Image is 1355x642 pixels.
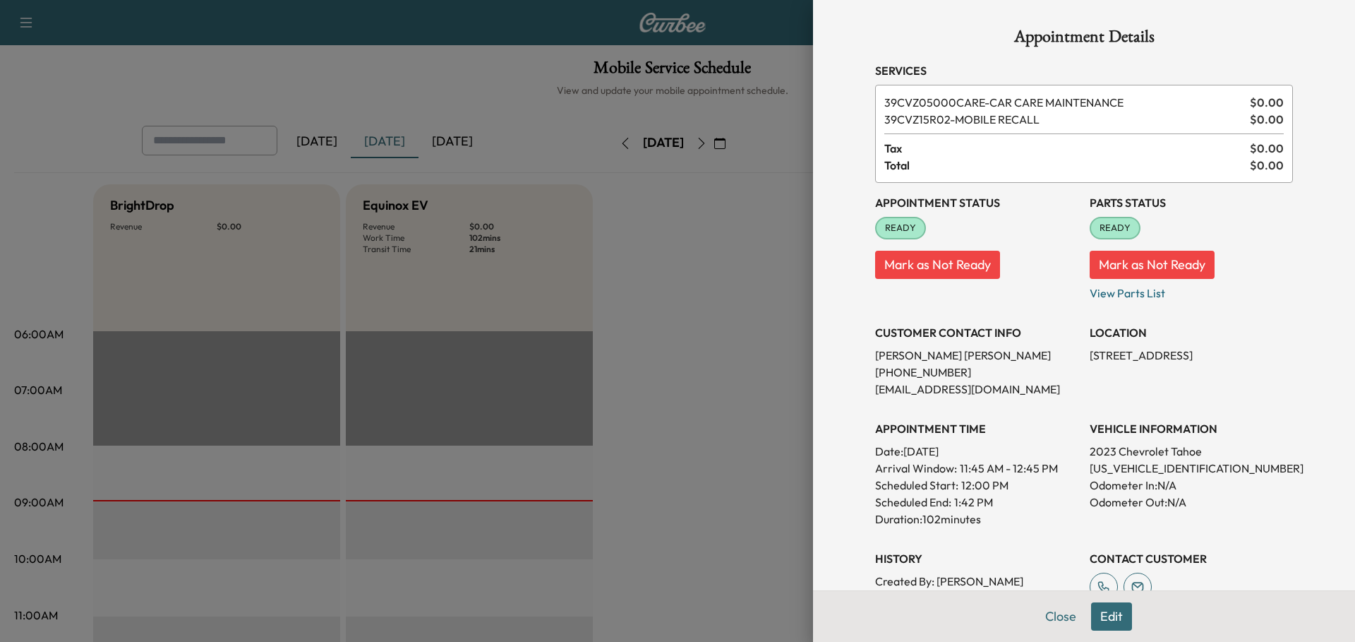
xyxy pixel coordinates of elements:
[875,494,951,511] p: Scheduled End:
[875,443,1078,460] p: Date: [DATE]
[875,62,1293,79] h3: Services
[884,140,1250,157] span: Tax
[875,477,958,494] p: Scheduled Start:
[1090,279,1293,302] p: View Parts List
[1090,494,1293,511] p: Odometer Out: N/A
[1091,602,1132,631] button: Edit
[875,460,1078,477] p: Arrival Window:
[875,511,1078,528] p: Duration: 102 minutes
[1090,460,1293,477] p: [US_VEHICLE_IDENTIFICATION_NUMBER]
[960,460,1058,477] span: 11:45 AM - 12:45 PM
[875,573,1078,590] p: Created By : [PERSON_NAME]
[875,347,1078,364] p: [PERSON_NAME] [PERSON_NAME]
[1090,347,1293,364] p: [STREET_ADDRESS]
[1091,221,1139,235] span: READY
[1250,140,1284,157] span: $ 0.00
[884,157,1250,174] span: Total
[877,221,925,235] span: READY
[1250,94,1284,111] span: $ 0.00
[1090,324,1293,341] h3: LOCATION
[875,364,1078,381] p: [PHONE_NUMBER]
[875,550,1078,567] h3: History
[1090,420,1293,437] h3: VEHICLE INFORMATION
[1036,602,1085,631] button: Close
[1090,477,1293,494] p: Odometer In: N/A
[875,28,1293,51] h1: Appointment Details
[875,420,1078,437] h3: APPOINTMENT TIME
[1250,157,1284,174] span: $ 0.00
[884,111,1244,128] span: MOBILE RECALL
[884,94,1244,111] span: CAR CARE MAINTENANCE
[1090,194,1293,211] h3: Parts Status
[875,324,1078,341] h3: CUSTOMER CONTACT INFO
[875,194,1078,211] h3: Appointment Status
[1250,111,1284,128] span: $ 0.00
[875,381,1078,398] p: [EMAIL_ADDRESS][DOMAIN_NAME]
[1090,251,1215,279] button: Mark as Not Ready
[875,590,1078,607] p: Created At : [DATE] 10:00:04 AM
[875,251,1000,279] button: Mark as Not Ready
[961,477,1008,494] p: 12:00 PM
[954,494,993,511] p: 1:42 PM
[1090,550,1293,567] h3: CONTACT CUSTOMER
[1090,443,1293,460] p: 2023 Chevrolet Tahoe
